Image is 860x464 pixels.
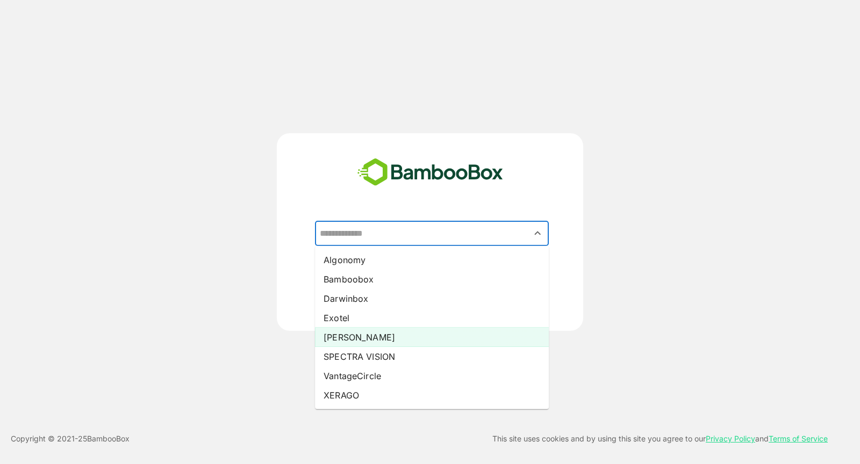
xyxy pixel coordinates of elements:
[315,328,549,347] li: [PERSON_NAME]
[769,434,828,443] a: Terms of Service
[315,308,549,328] li: Exotel
[315,270,549,289] li: Bamboobox
[706,434,755,443] a: Privacy Policy
[352,155,509,190] img: bamboobox
[315,289,549,308] li: Darwinbox
[492,432,828,445] p: This site uses cookies and by using this site you agree to our and
[531,226,545,241] button: Close
[315,250,549,270] li: Algonomy
[11,432,130,445] p: Copyright © 2021- 25 BambooBox
[315,347,549,366] li: SPECTRA VISION
[315,386,549,405] li: XERAGO
[315,366,549,386] li: VantageCircle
